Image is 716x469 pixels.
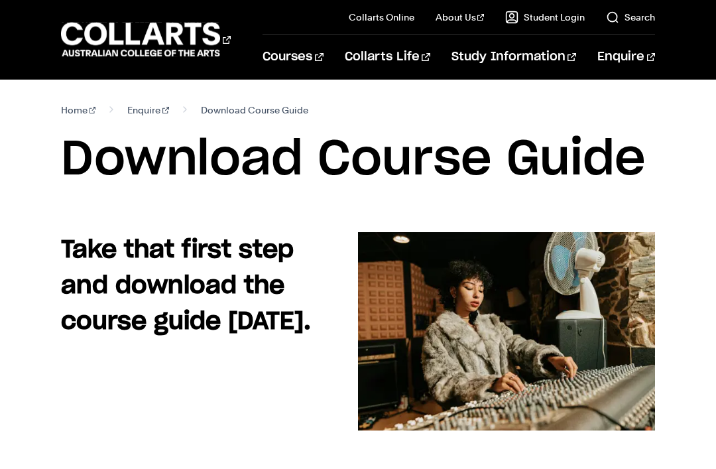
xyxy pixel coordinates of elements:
div: Go to homepage [61,21,230,58]
span: Download Course Guide [201,101,308,119]
a: Home [61,101,96,119]
a: Student Login [505,11,585,24]
a: Collarts Online [349,11,414,24]
a: Search [606,11,655,24]
a: Collarts Life [345,35,430,79]
strong: Take that first step and download the course guide [DATE]. [61,238,311,334]
a: Courses [263,35,323,79]
h1: Download Course Guide [61,130,655,190]
a: About Us [436,11,485,24]
a: Enquire [127,101,169,119]
a: Study Information [451,35,576,79]
a: Enquire [597,35,655,79]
